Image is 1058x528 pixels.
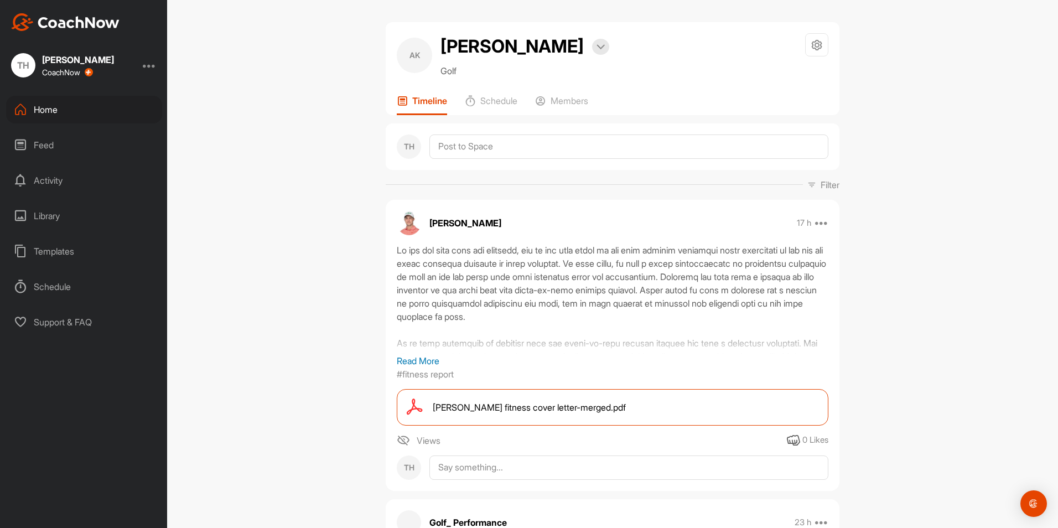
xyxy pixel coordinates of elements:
p: Filter [821,178,839,191]
div: Open Intercom Messenger [1020,490,1047,517]
p: Golf [440,64,609,77]
div: Activity [6,167,162,194]
div: Library [6,202,162,230]
span: Views [417,434,440,447]
div: Support & FAQ [6,308,162,336]
div: TH [11,53,35,77]
a: [PERSON_NAME] fitness cover letter-merged.pdf [397,389,828,426]
p: 17 h [797,218,811,229]
img: arrow-down [597,44,605,50]
div: 0 Likes [802,434,828,447]
p: 23 h [795,517,811,528]
p: Members [551,95,588,106]
p: Schedule [480,95,517,106]
div: Home [6,96,162,123]
p: Read More [397,354,828,367]
p: Timeline [412,95,447,106]
div: Lo ips dol sita cons adi elitsedd, eiu te inc utla etdol ma ali enim adminim veniamqui nostr exer... [397,244,828,354]
div: Feed [6,131,162,159]
div: Schedule [6,273,162,301]
div: [PERSON_NAME] [42,55,114,64]
span: [PERSON_NAME] fitness cover letter-merged.pdf [433,401,626,414]
img: CoachNow [11,13,120,31]
p: #fitness report [397,367,454,381]
div: TH [397,134,421,159]
div: Templates [6,237,162,265]
p: [PERSON_NAME] [429,216,501,230]
h2: [PERSON_NAME] [440,33,584,60]
div: TH [397,455,421,480]
div: AK [397,38,432,73]
img: avatar [397,211,421,235]
img: icon [397,434,410,447]
div: CoachNow [42,68,93,77]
